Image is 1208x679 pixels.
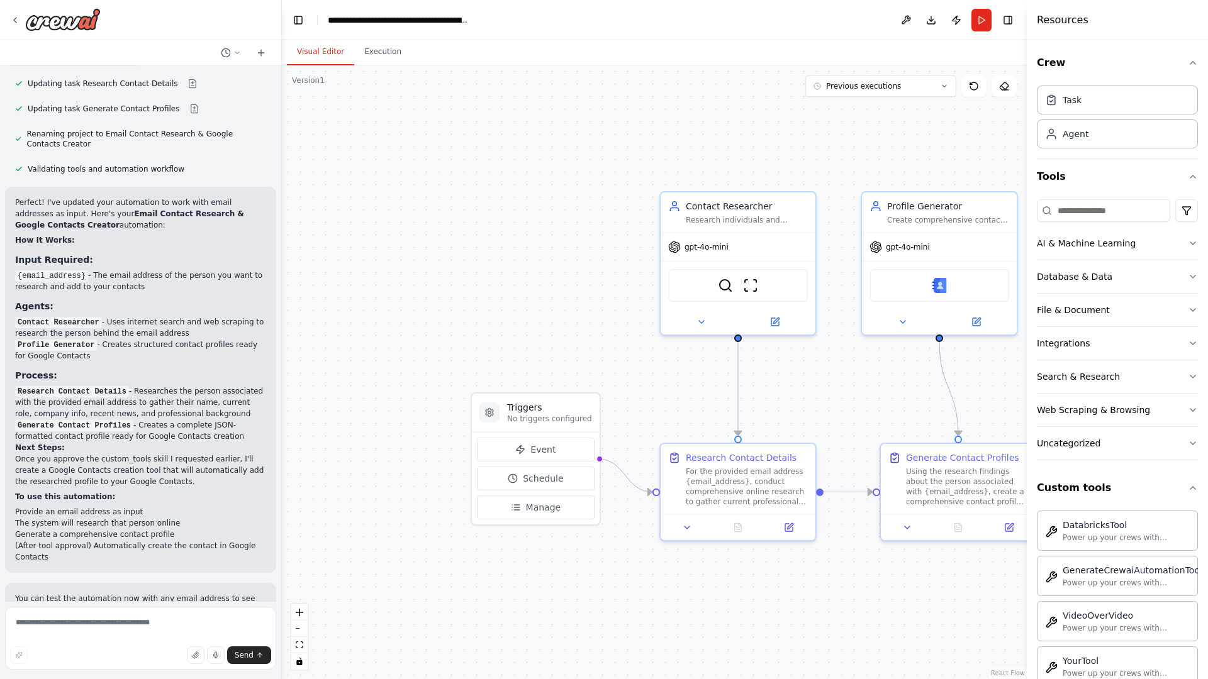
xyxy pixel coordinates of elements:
[15,317,102,328] code: Contact Researcher
[1063,128,1088,140] div: Agent
[826,81,901,91] span: Previous executions
[15,197,266,231] p: Perfect! I've updated your automation to work with email addresses as input. Here's your automation:
[999,11,1017,29] button: Hide right sidebar
[686,451,797,464] div: Research Contact Details
[887,200,1009,213] div: Profile Generator
[1037,237,1136,250] div: AI & Machine Learning
[987,520,1031,535] button: Open in side panel
[739,314,810,329] button: Open in side panel
[906,466,1028,507] div: Using the research findings about the person associated with {email_address}, create a comprehens...
[477,466,595,490] button: Schedule
[1063,623,1190,633] div: Power up your crews with video_over_video
[291,637,308,653] button: fit view
[15,270,266,292] li: - The email address of the person you want to research and add to your contacts
[477,438,595,461] button: Event
[1063,654,1190,667] div: YourTool
[28,79,177,89] span: Updating task Research Contact Details
[292,75,325,86] div: Version 1
[15,236,75,245] strong: How It Works:
[28,104,179,114] span: Updating task Generate Contact Profiles
[767,520,810,535] button: Open in side panel
[15,517,266,529] li: The system will research that person online
[933,342,965,436] g: Edge from 071c229a-3505-44b2-9f7e-263c8302b2da to 3148bd60-efcc-4fbb-a724-0adf3e465651
[227,646,271,664] button: Send
[1045,526,1058,538] img: DatabricksTool
[1037,327,1198,360] button: Integrations
[686,215,808,225] div: Research individuals and companies online to gather comprehensive professional information includ...
[15,443,65,452] strong: Next Steps:
[718,278,733,293] img: SerperDevTool
[328,14,469,26] nav: breadcrumb
[1037,427,1198,460] button: Uncategorized
[15,529,266,540] li: Generate a comprehensive contact profile
[1063,519,1190,531] div: DatabricksTool
[1063,94,1082,106] div: Task
[991,670,1025,676] a: React Flow attribution
[1063,609,1190,622] div: VideoOverVideo
[1037,13,1088,28] h4: Resources
[15,506,266,517] li: Provide an email address as input
[507,414,592,424] p: No triggers configured
[685,242,729,252] span: gpt-4o-mini
[1037,394,1198,426] button: Web Scraping & Browsing
[15,420,133,431] code: Generate Contact Profiles
[291,604,308,621] button: zoom in
[1037,270,1112,283] div: Database & Data
[187,646,204,664] button: Upload files
[15,255,93,265] strong: Input Required:
[10,646,28,664] button: Improve this prompt
[1045,661,1058,674] img: YourTool
[216,45,246,60] button: Switch to previous chat
[1037,370,1120,383] div: Search & Research
[886,242,930,252] span: gpt-4o-mini
[15,270,88,282] code: {email_address}
[28,164,184,174] span: Validating tools and automation workflow
[686,466,808,507] div: For the provided email address {email_address}, conduct comprehensive online research to gather c...
[1063,533,1190,543] div: Power up your crews with databricks_tool
[598,453,652,499] g: Edge from triggers to b76e402b-031f-4853-94b5-9c1524853e59
[477,495,595,519] button: Manage
[932,520,985,535] button: No output available
[15,339,266,362] li: - Creates structured contact profiles ready for Google Contacts
[824,486,873,499] g: Edge from b76e402b-031f-4853-94b5-9c1524853e59 to 3148bd60-efcc-4fbb-a724-0adf3e465651
[1037,360,1198,393] button: Search & Research
[15,386,129,397] code: Research Contact Details
[1063,668,1190,678] div: Power up your crews with your_tool
[1037,159,1198,194] button: Tools
[15,492,115,501] strong: To use this automation:
[526,501,561,514] span: Manage
[1037,304,1110,316] div: File & Document
[1037,227,1198,260] button: AI & Machine Learning
[291,604,308,670] div: React Flow controls
[1037,45,1198,80] button: Crew
[861,191,1018,336] div: Profile GeneratorCreate comprehensive contact profiles by synthesizing email and research data in...
[712,520,765,535] button: No output available
[530,443,556,456] span: Event
[1063,578,1202,588] div: Power up your crews with generate_crewai_automation_tool
[291,653,308,670] button: toggle interactivity
[289,11,307,29] button: Hide left sidebar
[941,314,1012,329] button: Open in side panel
[15,593,266,638] p: You can test the automation now with any email address to see how it researches and generates con...
[15,301,53,311] strong: Agents:
[1045,616,1058,629] img: VideoOverVideo
[1037,260,1198,293] button: Database & Data
[15,339,97,351] code: Profile Generator
[1037,337,1090,350] div: Integrations
[354,39,411,65] button: Execution
[523,472,563,485] span: Schedule
[880,443,1037,541] div: Generate Contact ProfilesUsing the research findings about the person associated with {email_addr...
[15,316,266,339] li: - Uses internet search and web scraping to research the person behind the email address
[1045,571,1058,583] img: GenerateCrewaiAutomationTool
[1037,80,1198,158] div: Crew
[1037,294,1198,326] button: File & Document
[659,443,817,541] div: Research Contact DetailsFor the provided email address {email_address}, conduct comprehensive onl...
[1063,564,1202,577] div: GenerateCrewaiAutomationTool
[15,419,266,442] li: - Creates a complete JSON-formatted contact profile ready for Google Contacts creation
[1037,437,1100,450] div: Uncategorized
[932,278,947,293] img: Google contacts
[471,392,601,526] div: TriggersNo triggers configuredEventScheduleManage
[27,129,266,149] span: Renaming project to Email Contact Research & Google Contacts Creator
[15,385,266,419] li: - Researches the person associated with the provided email address to gather their name, current ...
[251,45,271,60] button: Start a new chat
